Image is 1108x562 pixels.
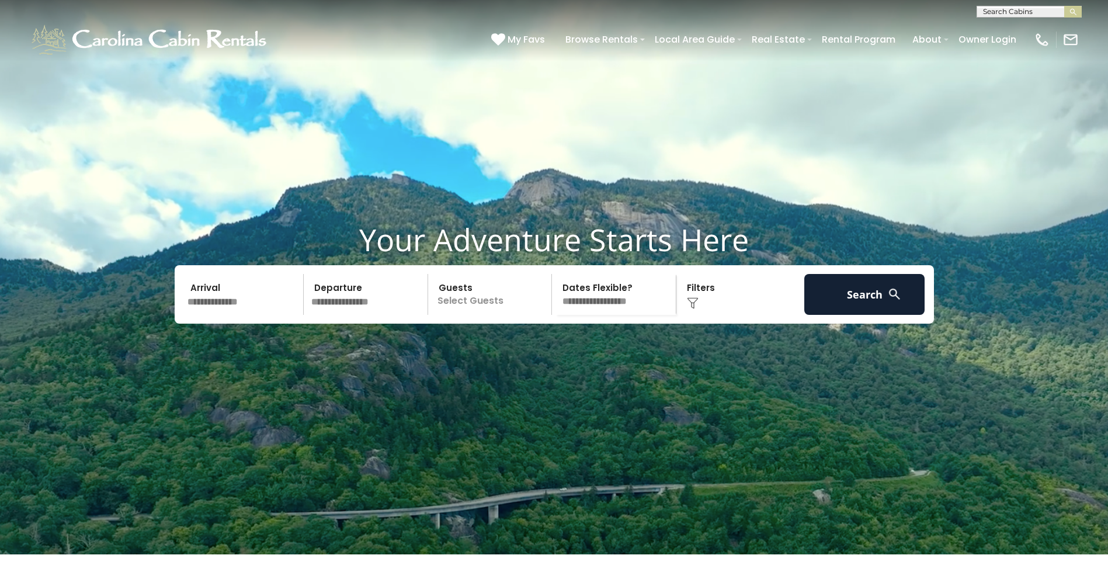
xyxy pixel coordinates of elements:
[491,32,548,47] a: My Favs
[816,29,901,50] a: Rental Program
[804,274,925,315] button: Search
[432,274,552,315] p: Select Guests
[687,297,699,309] img: filter--v1.png
[1034,32,1050,48] img: phone-regular-white.png
[9,221,1099,258] h1: Your Adventure Starts Here
[906,29,947,50] a: About
[29,22,272,57] img: White-1-1-2.png
[508,32,545,47] span: My Favs
[953,29,1022,50] a: Owner Login
[560,29,644,50] a: Browse Rentals
[746,29,811,50] a: Real Estate
[887,287,902,301] img: search-regular-white.png
[649,29,741,50] a: Local Area Guide
[1062,32,1079,48] img: mail-regular-white.png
